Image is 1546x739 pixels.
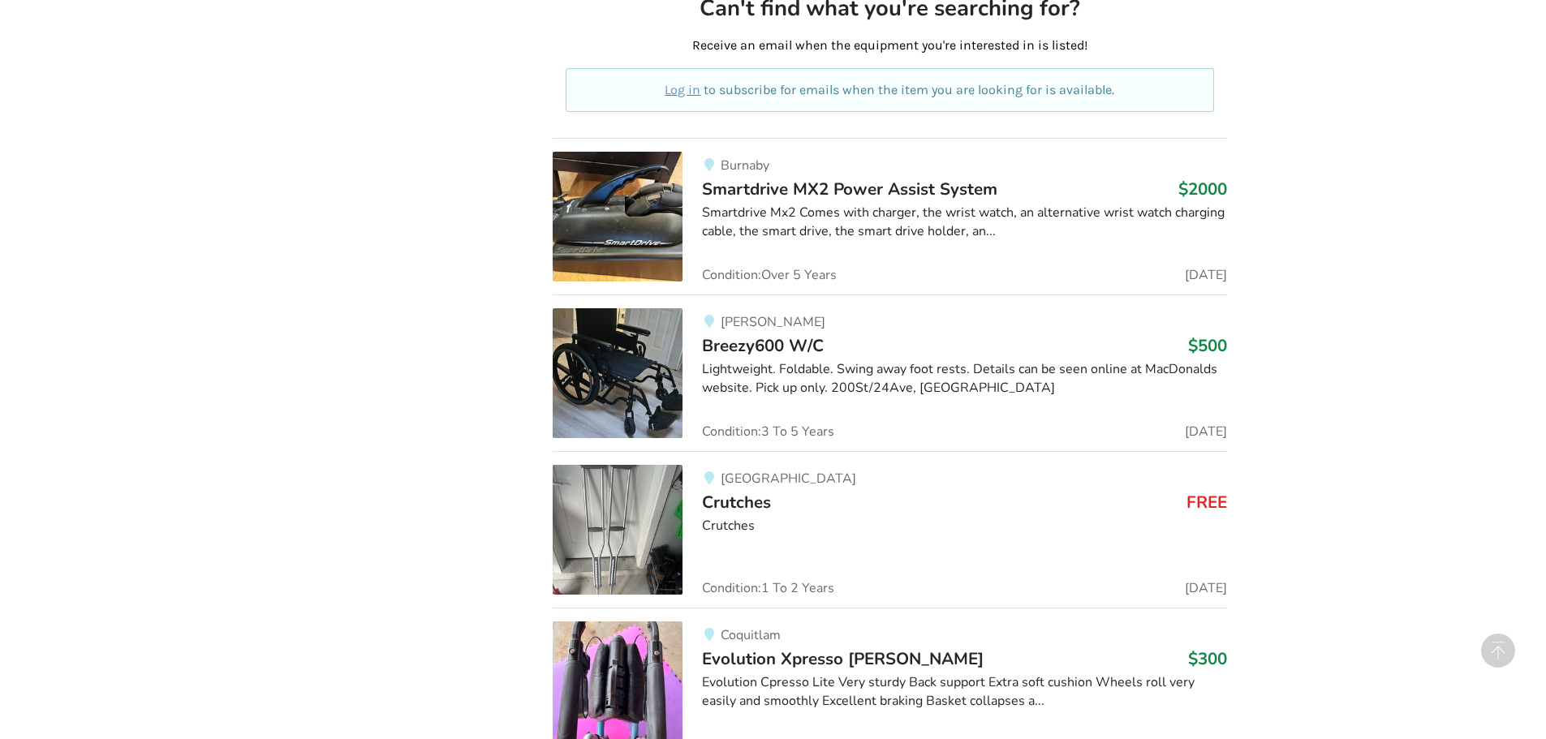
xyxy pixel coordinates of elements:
div: Smartdrive Mx2 Comes with charger, the wrist watch, an alternative wrist watch charging cable, th... [702,204,1227,241]
span: [GEOGRAPHIC_DATA] [721,470,856,488]
h3: $300 [1188,648,1227,669]
span: Condition: Over 5 Years [702,269,837,281]
img: mobility-smartdrive mx2 power assist system [553,152,683,281]
h3: $2000 [1178,178,1227,200]
h3: $500 [1188,335,1227,356]
div: Crutches [702,517,1227,535]
span: [DATE] [1185,269,1227,281]
a: mobility-breezy600 w/c[PERSON_NAME]Breezy600 W/C$500Lightweight. Foldable. Swing away foot rests.... [553,294,1227,451]
p: to subscribe for emails when the item you are looking for is available. [585,81,1195,100]
span: [PERSON_NAME] [721,313,825,331]
span: Condition: 1 To 2 Years [702,582,834,595]
span: Evolution Xpresso [PERSON_NAME] [702,647,984,670]
span: Crutches [702,491,771,513]
span: Coquitlam [721,626,781,644]
img: mobility-crutches [553,465,683,595]
h3: FREE [1186,492,1227,513]
span: Smartdrive MX2 Power Assist System [702,178,997,200]
span: Breezy600 W/C [702,334,824,357]
a: mobility-crutches [GEOGRAPHIC_DATA]CrutchesFREECrutchesCondition:1 To 2 Years[DATE] [553,451,1227,608]
span: Condition: 3 To 5 Years [702,425,834,438]
a: mobility-smartdrive mx2 power assist systemBurnabySmartdrive MX2 Power Assist System$2000Smartdri... [553,138,1227,294]
a: Log in [665,82,700,97]
span: [DATE] [1185,582,1227,595]
div: Lightweight. Foldable. Swing away foot rests. Details can be seen online at MacDonalds website. P... [702,360,1227,397]
img: mobility-breezy600 w/c [553,308,683,438]
div: Evolution Cpresso Lite Very sturdy Back support Extra soft cushion Wheels roll very easily and sm... [702,673,1227,711]
span: Burnaby [721,157,769,174]
span: [DATE] [1185,425,1227,438]
p: Receive an email when the equipment you're interested in is listed! [566,37,1214,55]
